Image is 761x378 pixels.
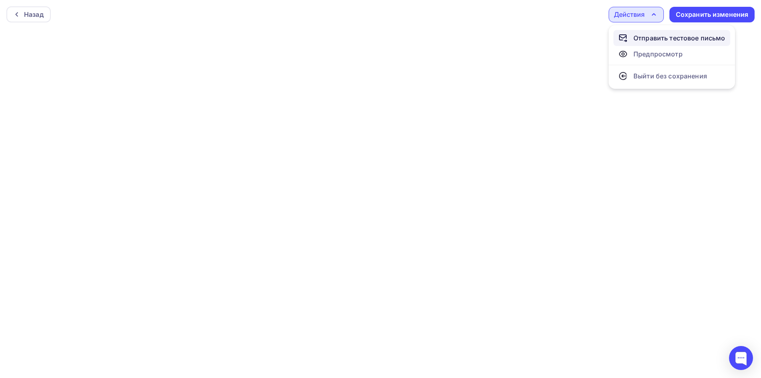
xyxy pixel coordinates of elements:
ul: Действия [609,25,735,89]
div: Выйти без сохранения [633,71,707,81]
div: Действия [614,10,645,19]
div: Предпросмотр [633,49,683,59]
button: Действия [609,7,664,22]
div: Назад [24,10,44,19]
div: Отправить тестовое письмо [633,33,725,43]
div: Сохранить изменения [676,10,749,19]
